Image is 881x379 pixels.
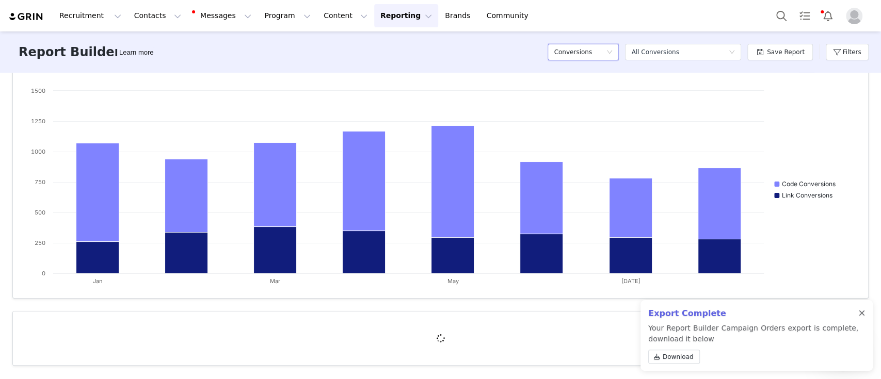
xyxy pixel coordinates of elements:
[447,277,459,285] text: May
[35,239,45,246] text: 250
[317,4,374,27] button: Content
[621,277,640,285] text: [DATE]
[663,352,694,361] span: Download
[826,44,869,60] button: Filters
[19,43,120,61] h3: Report Builder
[35,178,45,186] text: 750
[258,4,317,27] button: Program
[93,277,103,285] text: Jan
[631,44,679,60] div: All Conversions
[35,209,45,216] text: 500
[188,4,258,27] button: Messages
[747,44,813,60] button: Save Report
[31,87,45,94] text: 1500
[729,49,735,56] i: icon: down
[554,44,592,60] h5: Conversions
[840,8,873,24] button: Profile
[53,4,127,27] button: Recruitment
[770,4,793,27] button: Search
[648,323,858,368] p: Your Report Builder Campaign Orders export is complete, download it below
[782,180,836,188] text: Code Conversions
[8,12,44,22] img: grin logo
[31,148,45,155] text: 1000
[270,277,280,285] text: Mar
[648,350,700,364] a: Download
[793,4,816,27] a: Tasks
[439,4,479,27] a: Brands
[816,4,839,27] button: Notifications
[31,118,45,125] text: 1250
[42,270,45,277] text: 0
[128,4,187,27] button: Contacts
[12,311,869,366] article: Conversions
[374,4,438,27] button: Reporting
[782,191,832,199] text: Link Conversions
[846,8,862,24] img: placeholder-profile.jpg
[648,307,858,320] h2: Export Complete
[480,4,539,27] a: Community
[117,47,155,58] div: Tooltip anchor
[606,49,613,56] i: icon: down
